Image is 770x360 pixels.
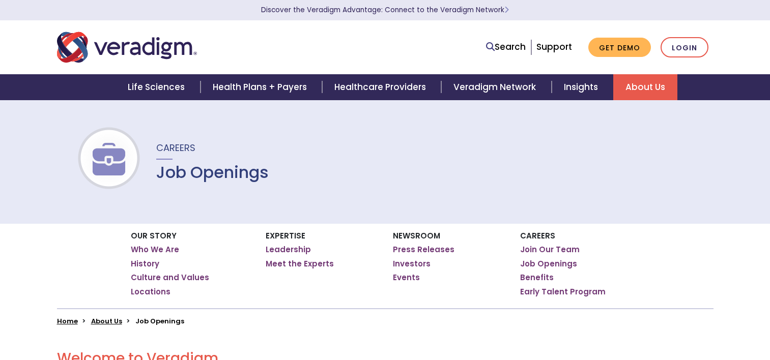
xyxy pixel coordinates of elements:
p: Newsroom [393,231,505,241]
a: Healthcare Providers [322,74,441,100]
a: Login [661,37,708,58]
span: Learn More [504,5,509,15]
p: Our Story [131,231,250,241]
a: Events [393,273,420,283]
a: Locations [131,287,170,297]
a: About Us [613,74,677,100]
a: Join Our Team [520,245,580,255]
a: Get Demo [588,38,651,57]
span: Careers [156,141,195,154]
a: Meet the Experts [266,259,334,269]
a: Veradigm Network [441,74,551,100]
a: About Us [91,316,122,326]
h1: Job Openings [156,163,269,182]
a: Search [486,40,526,54]
p: Expertise [266,231,378,241]
a: Early Talent Program [520,287,606,297]
a: Investors [393,259,431,269]
p: Careers [520,231,640,241]
a: Life Sciences [116,74,200,100]
a: Support [536,41,572,53]
a: Insights [552,74,613,100]
a: Health Plans + Payers [201,74,322,100]
a: Home [57,316,78,326]
a: Leadership [266,245,311,255]
a: History [131,259,159,269]
a: Culture and Values [131,273,209,283]
a: Press Releases [393,245,454,255]
a: Discover the Veradigm Advantage: Connect to the Veradigm NetworkLearn More [261,5,509,15]
a: Who We Are [131,245,179,255]
img: Veradigm logo [57,31,197,64]
a: Benefits [520,273,554,283]
a: Job Openings [520,259,577,269]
